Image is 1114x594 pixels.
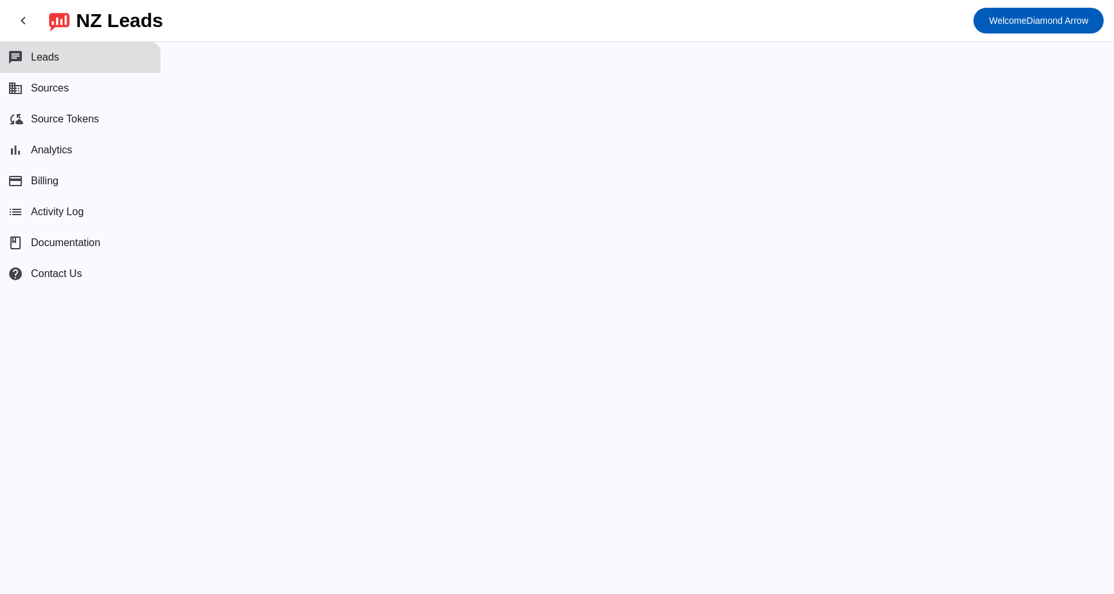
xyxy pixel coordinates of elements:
[31,237,101,249] span: Documentation
[31,144,72,156] span: Analytics
[76,12,163,30] div: NZ Leads
[31,113,99,125] span: Source Tokens
[8,173,23,189] mat-icon: payment
[8,142,23,158] mat-icon: bar_chart
[31,175,59,187] span: Billing
[989,12,1088,30] span: Diamond Arrow
[49,10,70,32] img: logo
[8,204,23,220] mat-icon: list
[31,52,59,63] span: Leads
[8,81,23,96] mat-icon: business
[8,235,23,251] span: book
[8,50,23,65] mat-icon: chat
[973,8,1104,34] button: WelcomeDiamond Arrow
[8,266,23,282] mat-icon: help
[15,13,31,28] mat-icon: chevron_left
[31,82,69,94] span: Sources
[8,111,23,127] mat-icon: cloud_sync
[989,15,1026,26] span: Welcome
[31,268,82,280] span: Contact Us
[31,206,84,218] span: Activity Log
